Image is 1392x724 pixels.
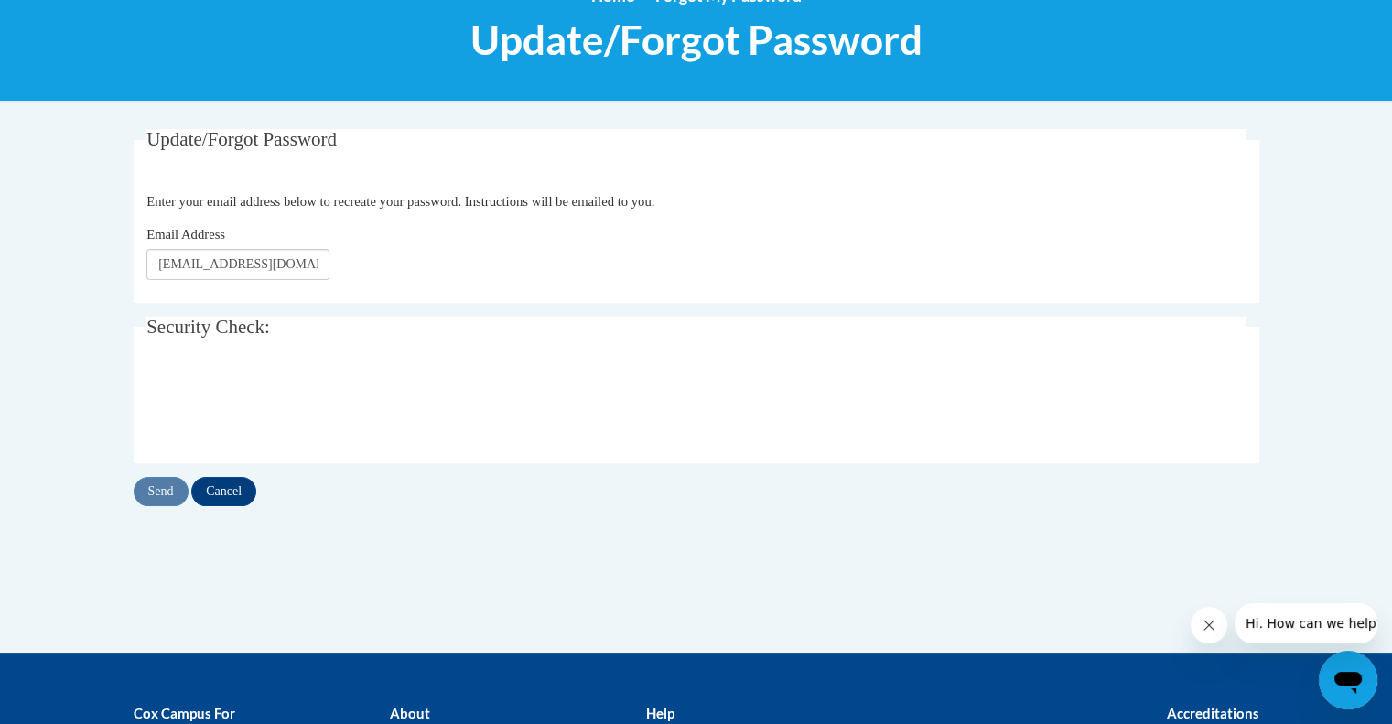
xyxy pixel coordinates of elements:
[146,316,270,338] span: Security Check:
[191,477,256,506] input: Cancel
[146,128,337,150] span: Update/Forgot Password
[134,705,235,721] b: Cox Campus For
[146,249,329,280] input: Email
[389,705,429,721] b: About
[146,227,225,242] span: Email Address
[470,16,923,64] span: Update/Forgot Password
[1191,607,1227,643] iframe: Close message
[1167,705,1259,721] b: Accreditations
[1319,651,1377,709] iframe: Button to launch messaging window
[11,13,148,27] span: Hi. How can we help?
[146,369,425,440] iframe: reCAPTCHA
[146,194,654,209] span: Enter your email address below to recreate your password. Instructions will be emailed to you.
[645,705,674,721] b: Help
[1235,603,1377,643] iframe: Message from company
